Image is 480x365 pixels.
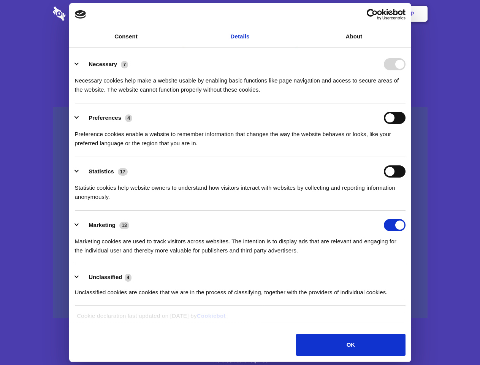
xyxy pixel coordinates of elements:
div: Marketing cookies are used to track visitors across websites. The intention is to display ads tha... [75,231,406,255]
span: 4 [125,274,132,281]
h1: Eliminate Slack Data Loss. [53,34,428,62]
button: Preferences (4) [75,112,137,124]
button: Marketing (13) [75,219,134,231]
div: Statistic cookies help website owners to understand how visitors interact with websites by collec... [75,178,406,202]
span: 7 [121,61,128,68]
span: 4 [125,114,132,122]
button: Necessary (7) [75,58,133,70]
a: About [297,26,411,47]
a: Login [345,2,378,25]
span: 13 [119,222,129,229]
button: Unclassified (4) [75,273,136,282]
button: Statistics (17) [75,165,133,178]
label: Statistics [89,168,114,175]
a: Pricing [223,2,256,25]
a: Cookiebot [197,313,226,319]
div: Necessary cookies help make a website usable by enabling basic functions like page navigation and... [75,70,406,94]
label: Preferences [89,114,121,121]
a: Contact [308,2,343,25]
div: Unclassified cookies are cookies that we are in the process of classifying, together with the pro... [75,282,406,297]
label: Necessary [89,61,117,67]
a: Usercentrics Cookiebot - opens in a new window [339,9,406,20]
img: logo [75,10,86,19]
button: OK [296,334,405,356]
label: Marketing [89,222,116,228]
a: Consent [69,26,183,47]
div: Cookie declaration last updated on [DATE] by [71,311,409,326]
span: 17 [118,168,128,176]
img: logo-wordmark-white-trans-d4663122ce5f474addd5e946df7df03e33cb6a1c49d2221995e7729f52c070b2.svg [53,6,118,21]
a: Details [183,26,297,47]
div: Preference cookies enable a website to remember information that changes the way the website beha... [75,124,406,148]
h4: Auto-redaction of sensitive data, encrypted data sharing and self-destructing private chats. Shar... [53,69,428,94]
a: Wistia video thumbnail [53,107,428,318]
